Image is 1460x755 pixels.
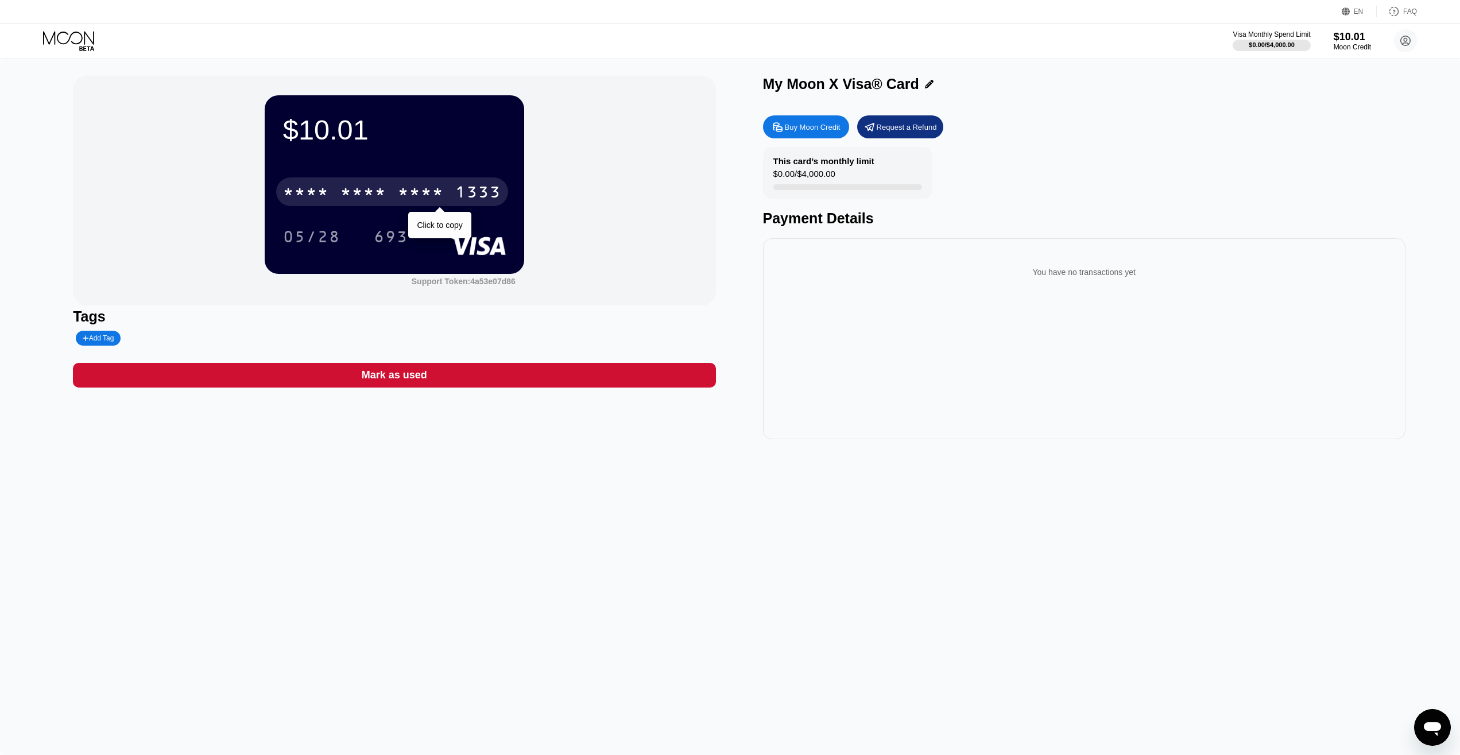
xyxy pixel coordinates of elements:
[417,220,462,230] div: Click to copy
[1334,43,1371,51] div: Moon Credit
[1342,6,1377,17] div: EN
[763,210,1405,227] div: Payment Details
[283,114,506,146] div: $10.01
[73,363,715,388] div: Mark as used
[1354,7,1364,16] div: EN
[763,76,919,92] div: My Moon X Visa® Card
[362,369,427,382] div: Mark as used
[772,256,1396,288] div: You have no transactions yet
[773,169,835,184] div: $0.00 / $4,000.00
[1377,6,1417,17] div: FAQ
[274,222,349,251] div: 05/28
[877,122,937,132] div: Request a Refund
[1403,7,1417,16] div: FAQ
[1249,41,1295,48] div: $0.00 / $4,000.00
[455,184,501,203] div: 1333
[785,122,841,132] div: Buy Moon Credit
[73,308,715,325] div: Tags
[412,277,516,286] div: Support Token: 4a53e07d86
[83,334,114,342] div: Add Tag
[1414,709,1451,746] iframe: Button to launch messaging window
[773,156,874,166] div: This card’s monthly limit
[1334,31,1371,43] div: $10.01
[1334,31,1371,51] div: $10.01Moon Credit
[365,222,417,251] div: 693
[283,229,340,247] div: 05/28
[76,331,121,346] div: Add Tag
[1233,30,1310,38] div: Visa Monthly Spend Limit
[412,277,516,286] div: Support Token:4a53e07d86
[763,115,849,138] div: Buy Moon Credit
[374,229,408,247] div: 693
[1233,30,1310,51] div: Visa Monthly Spend Limit$0.00/$4,000.00
[857,115,943,138] div: Request a Refund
